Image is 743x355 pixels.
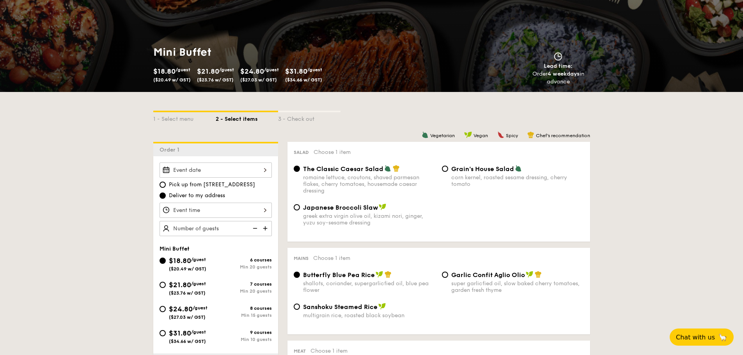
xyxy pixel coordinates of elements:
span: Choose 1 item [310,348,348,354]
div: Min 10 guests [216,337,272,342]
span: Chat with us [676,334,715,341]
span: ($34.66 w/ GST) [169,339,206,344]
img: icon-reduce.1d2dbef1.svg [248,221,260,236]
div: 2 - Select items [216,112,278,123]
span: Mains [294,256,309,261]
img: icon-chef-hat.a58ddaea.svg [527,131,534,138]
span: Lead time: [544,63,573,69]
div: Order in advance [523,70,593,86]
span: $18.80 [169,256,191,265]
span: $21.80 [169,281,191,289]
span: Chef's recommendation [536,133,590,138]
span: The Classic Caesar Salad [303,165,383,173]
span: ($27.03 w/ GST) [169,314,206,320]
span: $21.80 [197,67,219,76]
input: Deliver to my address [160,193,166,199]
div: Min 15 guests [216,313,272,318]
span: Pick up from [STREET_ADDRESS] [169,181,255,189]
img: icon-chef-hat.a58ddaea.svg [393,165,400,172]
input: $18.80/guest($20.49 w/ GST)6 coursesMin 20 guests [160,258,166,264]
span: /guest [191,281,206,286]
img: icon-vegan.f8ff3823.svg [376,271,383,278]
input: Event time [160,203,272,218]
span: $24.80 [240,67,264,76]
span: $18.80 [153,67,176,76]
span: $31.80 [285,67,307,76]
h1: Mini Buffet [153,45,369,59]
span: /guest [191,329,206,335]
div: 6 courses [216,257,272,263]
div: 3 - Check out [278,112,340,123]
img: icon-vegan.f8ff3823.svg [379,203,387,210]
input: $24.80/guest($27.03 w/ GST)8 coursesMin 15 guests [160,306,166,312]
span: ($20.49 w/ GST) [153,77,191,83]
img: icon-vegetarian.fe4039eb.svg [422,131,429,138]
span: Order 1 [160,147,183,153]
span: $24.80 [169,305,193,313]
div: Min 20 guests [216,264,272,270]
div: 9 courses [216,330,272,335]
img: icon-chef-hat.a58ddaea.svg [385,271,392,278]
div: Min 20 guests [216,288,272,294]
input: Pick up from [STREET_ADDRESS] [160,182,166,188]
span: /guest [176,67,190,72]
input: $21.80/guest($23.76 w/ GST)7 coursesMin 20 guests [160,282,166,288]
img: icon-add.58712e84.svg [260,221,272,236]
span: Spicy [506,133,518,138]
span: 🦙 [718,333,727,342]
input: Japanese Broccoli Slawgreek extra virgin olive oil, kizami nori, ginger, yuzu soy-sesame dressing [294,204,300,210]
span: Grain's House Salad [451,165,514,173]
span: ($20.49 w/ GST) [169,266,206,272]
button: Chat with us🦙 [670,329,734,346]
input: Grain's House Saladcorn kernel, roasted sesame dressing, cherry tomato [442,166,448,172]
div: multigrain rice, roasted black soybean [303,312,436,319]
img: icon-vegan.f8ff3823.svg [526,271,534,278]
div: super garlicfied oil, slow baked cherry tomatoes, garden fresh thyme [451,280,584,293]
span: Deliver to my address [169,192,225,200]
input: $31.80/guest($34.66 w/ GST)9 coursesMin 10 guests [160,330,166,336]
img: icon-vegetarian.fe4039eb.svg [515,165,522,172]
span: Butterfly Blue Pea Rice [303,271,375,279]
span: Choose 1 item [314,149,351,155]
span: Vegetarian [430,133,455,138]
span: ($23.76 w/ GST) [169,290,206,296]
span: /guest [193,305,207,311]
span: Vegan [473,133,488,138]
div: greek extra virgin olive oil, kizami nori, ginger, yuzu soy-sesame dressing [303,213,436,226]
img: icon-vegan.f8ff3823.svg [464,131,472,138]
img: icon-clock.2db775ea.svg [552,52,564,61]
span: /guest [191,257,206,262]
span: ($23.76 w/ GST) [197,77,234,83]
span: Salad [294,150,309,155]
span: Choose 1 item [313,255,350,261]
span: ($27.03 w/ GST) [240,77,277,83]
input: Garlic Confit Aglio Oliosuper garlicfied oil, slow baked cherry tomatoes, garden fresh thyme [442,272,448,278]
img: icon-chef-hat.a58ddaea.svg [535,271,542,278]
input: Butterfly Blue Pea Riceshallots, coriander, supergarlicfied oil, blue pea flower [294,272,300,278]
span: /guest [264,67,279,72]
span: /guest [219,67,234,72]
input: Event date [160,162,272,178]
img: icon-vegetarian.fe4039eb.svg [384,165,391,172]
span: Mini Buffet [160,245,190,252]
div: romaine lettuce, croutons, shaved parmesan flakes, cherry tomatoes, housemade caesar dressing [303,174,436,194]
span: Garlic Confit Aglio Olio [451,271,525,279]
span: Japanese Broccoli Slaw [303,204,378,211]
input: Sanshoku Steamed Ricemultigrain rice, roasted black soybean [294,304,300,310]
div: corn kernel, roasted sesame dressing, cherry tomato [451,174,584,187]
img: icon-spicy.37a8142b.svg [497,131,504,138]
span: Meat [294,348,306,354]
strong: 4 weekdays [548,71,580,77]
div: 7 courses [216,281,272,287]
span: $31.80 [169,329,191,337]
span: Sanshoku Steamed Rice [303,303,378,311]
input: The Classic Caesar Saladromaine lettuce, croutons, shaved parmesan flakes, cherry tomatoes, house... [294,166,300,172]
div: 8 courses [216,306,272,311]
span: ($34.66 w/ GST) [285,77,322,83]
span: /guest [307,67,322,72]
img: icon-vegan.f8ff3823.svg [378,303,386,310]
input: Number of guests [160,221,272,236]
div: 1 - Select menu [153,112,216,123]
div: shallots, coriander, supergarlicfied oil, blue pea flower [303,280,436,293]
